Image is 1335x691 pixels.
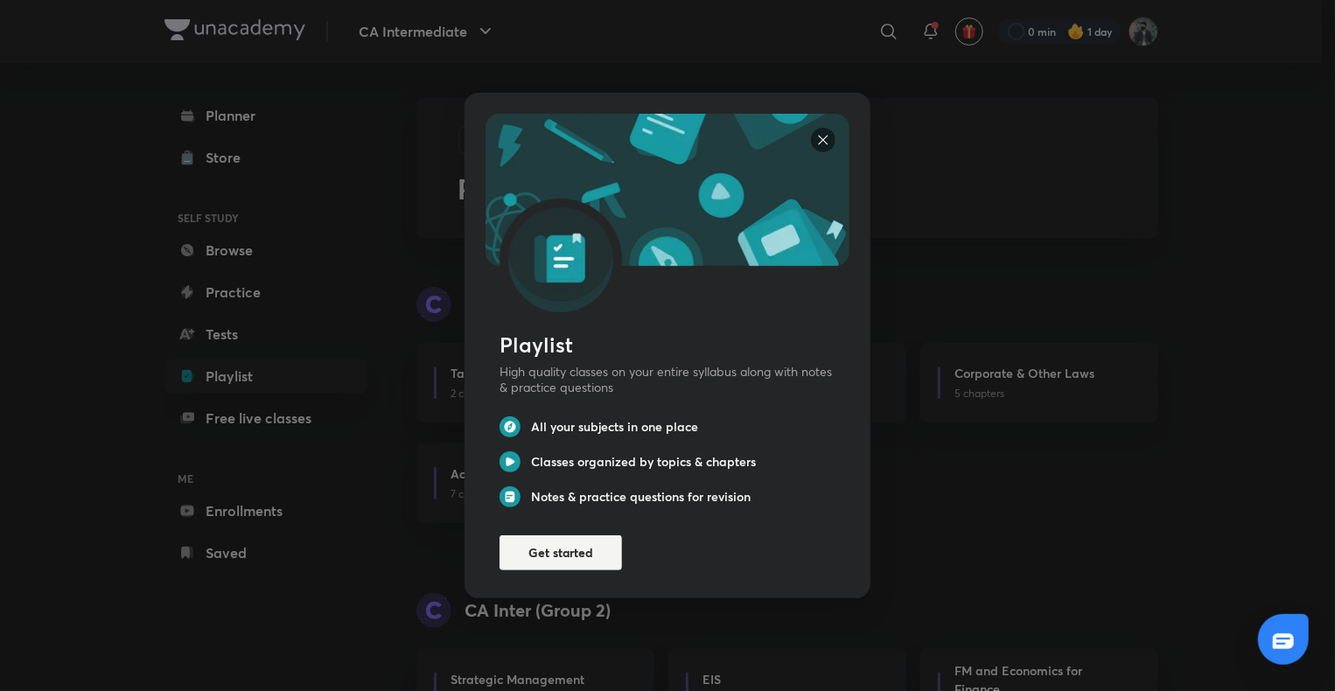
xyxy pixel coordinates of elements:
p: High quality classes on your entire syllabus along with notes & practice questions [500,364,835,395]
img: syllabus [486,114,849,312]
div: Playlist [500,329,849,360]
img: syllabus [811,128,835,152]
h6: Notes & practice questions for revision [531,489,751,505]
button: Get started [500,535,622,570]
img: syllabus [500,486,521,507]
h6: Classes organized by topics & chapters [531,454,756,470]
h6: All your subjects in one place [531,419,698,435]
img: syllabus [500,451,521,472]
img: syllabus [500,416,521,437]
